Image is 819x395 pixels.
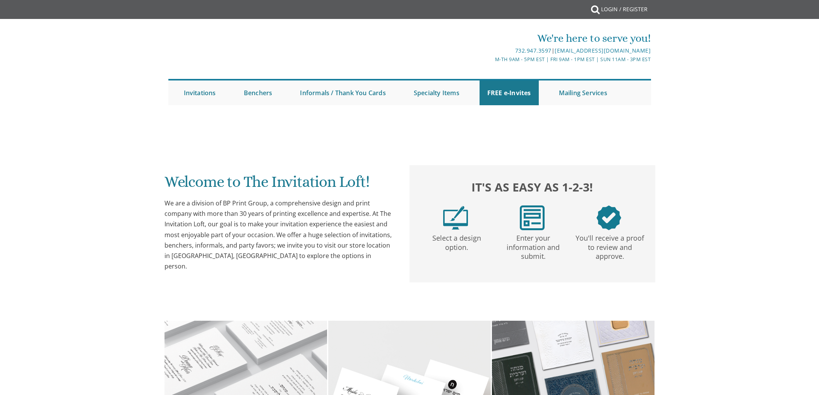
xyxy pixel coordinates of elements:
[515,47,552,54] a: 732.947.3597
[417,178,647,196] h2: It's as easy as 1-2-3!
[164,173,394,196] h1: Welcome to The Invitation Loft!
[420,230,493,252] p: Select a design option.
[497,230,570,261] p: Enter your information and submit.
[406,80,467,105] a: Specialty Items
[555,47,651,54] a: [EMAIL_ADDRESS][DOMAIN_NAME]
[596,205,621,230] img: step3.png
[292,80,393,105] a: Informals / Thank You Cards
[551,80,615,105] a: Mailing Services
[329,55,651,63] div: M-Th 9am - 5pm EST | Fri 9am - 1pm EST | Sun 11am - 3pm EST
[520,205,545,230] img: step2.png
[329,46,651,55] div: |
[480,80,539,105] a: FREE e-Invites
[329,31,651,46] div: We're here to serve you!
[236,80,280,105] a: Benchers
[176,80,224,105] a: Invitations
[443,205,468,230] img: step1.png
[164,198,394,272] div: We are a division of BP Print Group, a comprehensive design and print company with more than 30 y...
[573,230,647,261] p: You'll receive a proof to review and approve.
